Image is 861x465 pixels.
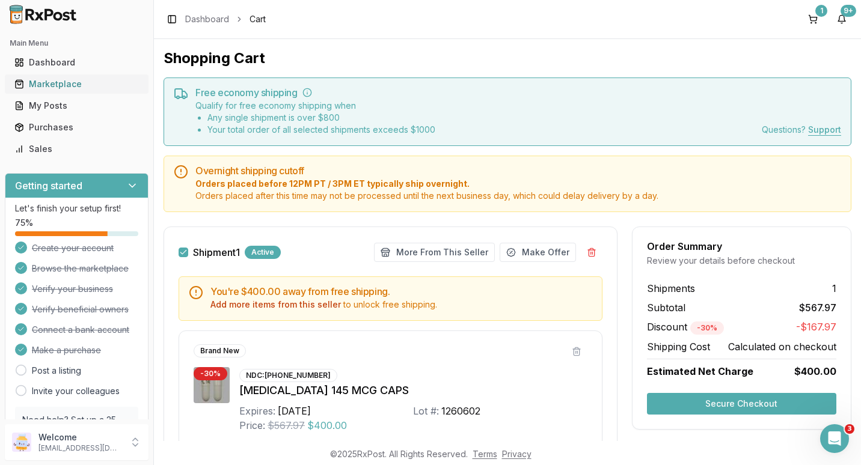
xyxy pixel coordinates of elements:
a: Post a listing [32,365,81,377]
div: Order Summary [647,242,836,251]
span: Make Offer [522,246,569,258]
span: Connect a bank account [32,324,129,336]
span: $400.00 [307,418,347,433]
div: Sales [14,143,139,155]
div: Brand New [194,344,246,357]
span: Cart [250,13,266,25]
a: My Posts [10,95,144,117]
button: 1 [803,10,823,29]
img: Linzess 145 MCG CAPS [194,367,230,403]
p: Need help? Set up a 25 minute call with our team to set up. [22,414,131,450]
button: More From This Seller [374,243,495,262]
span: $567.97 [268,418,305,433]
h2: Main Menu [10,38,144,48]
span: 75 % [15,217,33,229]
button: Make Offer [500,243,576,262]
a: Sales [10,138,144,160]
div: - 30 % [194,367,227,380]
div: Expires: [239,404,275,418]
button: Add more items from this seller [210,299,341,311]
div: Questions? [762,124,841,136]
div: [DATE] [278,404,311,418]
span: 1 [832,281,836,296]
img: RxPost Logo [5,5,82,24]
h1: Shopping Cart [164,49,851,68]
span: Create your account [32,242,114,254]
span: Make a purchase [32,344,101,356]
a: Dashboard [185,13,229,25]
div: 9+ [841,5,856,17]
img: User avatar [12,433,31,452]
span: Verify beneficial owners [32,303,129,315]
label: Shipment 1 [193,248,240,257]
a: Invite your colleagues [32,385,120,397]
button: Dashboard [5,53,149,72]
div: Review your details before checkout [647,255,836,267]
span: Calculated on checkout [728,339,836,354]
button: Marketplace [5,74,149,94]
div: Price: [239,418,265,433]
div: 1 [815,5,827,17]
a: Purchases [10,117,144,138]
p: [EMAIL_ADDRESS][DOMAIN_NAME] [38,443,122,453]
h5: Overnight shipping cutoff [195,166,841,175]
div: to unlock free shipping. [210,299,592,311]
h5: Free economy shipping [195,88,841,97]
span: $400.00 [794,364,836,378]
span: Estimated Net Charge [647,365,753,377]
div: [MEDICAL_DATA] 145 MCG CAPS [239,382,587,399]
div: My Posts [14,100,139,112]
button: 9+ [832,10,851,29]
div: NDC: [PHONE_NUMBER] [239,369,337,382]
span: Shipping Cost [647,339,710,354]
p: Let's finish your setup first! [15,202,138,214]
span: Browse the marketplace [32,263,129,275]
div: Qualify for free economy shipping when [195,100,435,136]
div: Active [245,246,281,259]
div: - 30 % [690,321,724,335]
span: Discount [647,321,724,333]
li: Your total order of all selected shipments exceeds $ 1000 [207,124,435,136]
h5: You're $400.00 away from free shipping. [210,287,592,296]
span: 3 [845,424,854,434]
button: Sales [5,139,149,159]
a: Terms [473,449,497,459]
button: My Posts [5,96,149,115]
iframe: Intercom live chat [820,424,849,453]
div: Marketplace [14,78,139,90]
span: Shipments [647,281,695,296]
li: Any single shipment is over $ 800 [207,112,435,124]
span: $567.97 [799,300,836,315]
span: Orders placed after this time may not be processed until the next business day, which could delay... [195,190,841,202]
span: Orders placed before 12PM PT / 3PM ET typically ship overnight. [195,178,841,190]
span: Verify your business [32,283,113,295]
h3: Getting started [15,178,82,193]
a: Dashboard [10,52,144,73]
p: Welcome [38,431,122,443]
div: Purchases [14,121,139,133]
a: Privacy [502,449,532,459]
div: 1260602 [441,404,480,418]
div: Lot #: [413,404,439,418]
nav: breadcrumb [185,13,266,25]
span: Subtotal [647,300,685,315]
button: Secure Checkout [647,393,836,415]
button: Purchases [5,118,149,137]
a: Marketplace [10,73,144,95]
div: Dashboard [14,56,139,68]
span: -$167.97 [796,320,836,335]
